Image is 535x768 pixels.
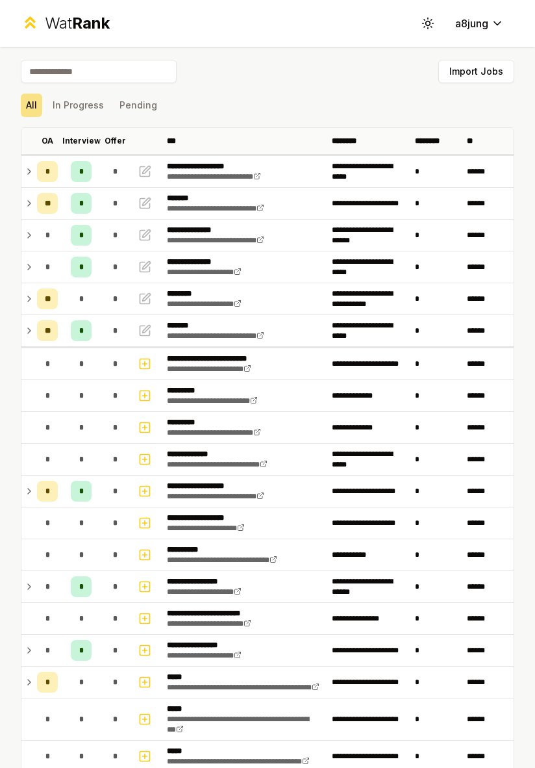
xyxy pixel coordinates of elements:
button: Import Jobs [438,60,514,83]
p: Offer [105,136,126,146]
span: Rank [72,14,110,32]
a: WatRank [21,13,110,34]
p: OA [42,136,53,146]
span: a8jung [455,16,488,31]
button: All [21,94,42,117]
button: a8jung [445,12,514,35]
button: Pending [114,94,162,117]
div: Wat [45,13,110,34]
p: Interview [62,136,101,146]
button: In Progress [47,94,109,117]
